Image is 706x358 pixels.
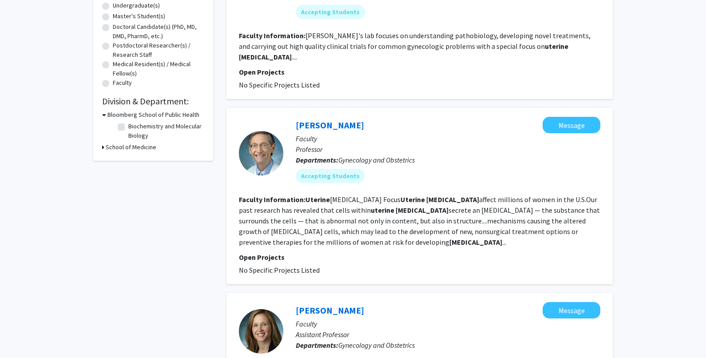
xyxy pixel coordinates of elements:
[113,60,204,78] label: Medical Resident(s) / Medical Fellow(s)
[296,169,365,183] mat-chip: Accepting Students
[113,12,165,21] label: Master's Student(s)
[102,96,204,107] h2: Division & Department:
[239,195,600,247] fg-read-more: [MEDICAL_DATA] Focus affect millions of women in the U.S.Our past research has revealed that cell...
[113,78,132,88] label: Faculty
[296,144,600,155] p: Professor
[239,80,320,89] span: No Specific Projects Listed
[106,143,156,152] h3: School of Medicine
[128,122,202,140] label: Biochemistry and Molecular Biology
[296,5,365,19] mat-chip: Accepting Students
[401,195,425,204] b: Uterine
[371,206,394,215] b: uterine
[426,195,479,204] b: [MEDICAL_DATA]
[239,195,305,204] b: Faculty Information:
[296,318,600,329] p: Faculty
[296,341,338,350] b: Departments:
[239,266,320,274] span: No Specific Projects Listed
[239,252,600,263] p: Open Projects
[113,22,204,41] label: Doctoral Candidate(s) (PhD, MD, DMD, PharmD, etc.)
[296,305,364,316] a: [PERSON_NAME]
[239,31,305,40] b: Faculty Information:
[113,1,160,10] label: Undergraduate(s)
[338,341,415,350] span: Gynecology and Obstetrics
[543,117,600,133] button: Message James Segars
[7,318,38,351] iframe: Chat
[239,67,600,77] p: Open Projects
[449,238,502,247] b: [MEDICAL_DATA]
[239,31,591,61] fg-read-more: [PERSON_NAME]'s lab focuses on understanding pathobiology, developing novel treatments, and carry...
[296,329,600,340] p: Assistant Professor
[296,119,364,131] a: [PERSON_NAME]
[107,110,199,119] h3: Bloomberg School of Public Health
[239,52,292,61] b: [MEDICAL_DATA]
[296,155,338,164] b: Departments:
[296,133,600,144] p: Faculty
[543,302,600,318] button: Message Kristin Patzkowsky
[113,41,204,60] label: Postdoctoral Researcher(s) / Research Staff
[338,155,415,164] span: Gynecology and Obstetrics
[305,195,330,204] b: Uterine
[396,206,448,215] b: [MEDICAL_DATA]
[545,42,568,51] b: uterine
